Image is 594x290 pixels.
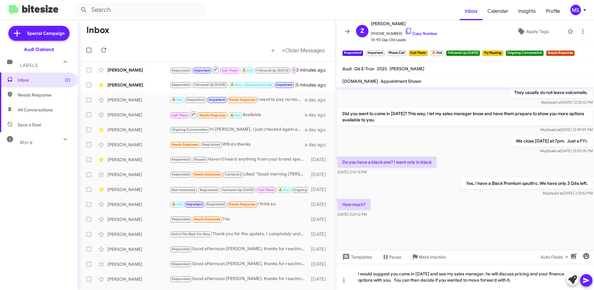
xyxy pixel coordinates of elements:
div: Yes [170,216,308,223]
div: [PERSON_NAME] [107,186,170,193]
span: 🔥 Hot [172,98,182,102]
small: Phone Call [387,50,406,56]
span: Mujib [DATE] 2:23:52 PM [543,191,593,195]
span: Mark Inactive [419,251,446,263]
span: said at [551,100,561,105]
div: [PERSON_NAME] [107,142,170,148]
span: Pause [389,251,401,263]
span: Mujib [DATE] 12:32:42 PM [541,100,593,105]
p: Do you have a black one? I want only in black [337,157,436,168]
div: [PERSON_NAME] [107,97,170,103]
a: Special Campaign [8,26,70,41]
span: 2025 [377,66,387,72]
span: 🔥 Hot [230,113,240,117]
span: Mujib [DATE] 12:49:59 PM [540,127,593,132]
span: Z [360,26,364,36]
div: [PERSON_NAME] [107,112,170,118]
span: » [282,46,285,54]
div: [DATE] [308,276,331,282]
span: Audi [342,66,352,72]
button: Pause [377,251,406,263]
div: [PERSON_NAME] [107,171,170,178]
div: Thank you for the update, I completely understand. If anything changes down the road or you have ... [170,231,308,238]
small: Responded [342,50,363,56]
button: Previous [267,44,278,57]
span: Responded [172,217,190,221]
button: Templates [336,251,377,263]
div: Will do thanks [170,141,305,148]
button: Auto Fields [536,251,575,263]
span: Followed Up [DATE] [194,83,226,87]
div: I want to pay no more than $600/month [170,96,305,103]
p: They usually do not leave voicemails. [509,87,593,98]
span: Appointment Shown [381,78,421,84]
div: Available [170,111,305,119]
div: [DATE] [308,186,331,193]
span: said at [550,127,560,132]
span: Ongoing Conversation [172,128,208,132]
div: 5 minutes ago [296,82,331,88]
span: Older Messages [285,47,325,54]
small: Needs Response [546,50,575,56]
div: 3 minutes ago [296,67,331,73]
div: [DATE] [308,231,331,237]
div: [PERSON_NAME] [107,216,170,222]
span: Responded [200,188,218,192]
span: Followed Up [DATE] [222,188,254,192]
a: Copy Number [405,31,437,36]
span: Needs Response [199,113,226,117]
span: 🔥 Hot [172,202,182,206]
div: MS [570,5,581,15]
span: Responded [172,157,190,161]
div: a day ago [305,112,331,118]
div: Good afternoon [PERSON_NAME], thanks for reaching out. We’d love to see the vehicle in person to ... [170,275,308,283]
div: $1k [170,81,296,88]
span: Call Them [172,113,188,117]
span: Important [209,98,225,102]
span: [PERSON_NAME] [371,20,437,27]
div: [DATE] [308,261,331,267]
a: Insights [513,2,541,20]
span: Needs Response [18,92,71,98]
span: Responded [207,202,225,206]
div: Liked “Good morning [PERSON_NAME], thanks for reaching out. We'd love to see the vehicle in perso... [170,171,308,178]
button: MS [565,5,587,15]
div: [DATE] [308,157,331,163]
div: [PERSON_NAME] [107,67,170,73]
div: a day ago [305,127,331,133]
span: Responded [172,83,190,87]
span: Needs Response [172,143,198,147]
span: Responded [172,277,190,281]
div: How much? [170,66,296,74]
p: Yes, I have a Black Premium qauttro. We have only 3 Q6s left. [461,178,593,189]
span: All Conversations [18,107,53,113]
div: [DATE] [308,201,331,208]
small: Followed Up [DATE] [446,50,480,56]
span: (2) [65,77,71,83]
small: Try Pausing [482,50,503,56]
div: [DATE] [308,216,331,222]
span: [DATE] 2:16:13 PM [337,170,367,174]
div: [PERSON_NAME] [107,201,170,208]
span: Q6 E-Tron [354,66,374,72]
span: [DOMAIN_NAME] [342,78,378,84]
span: Calendar [482,2,513,20]
h1: Inbox [86,25,109,35]
span: Important [276,83,292,87]
div: a day ago [305,142,331,148]
span: Contacted [225,172,242,176]
span: [DATE] 2:24:12 PM [337,212,367,217]
div: Hi [PERSON_NAME], I just checked again and the CR-V Hybrid you were looking at has already been s... [170,126,305,133]
span: 15-90 Day Old Leads [371,37,437,43]
span: 🔥 Hot [230,83,241,87]
div: a day ago [305,97,331,103]
span: « [271,46,275,54]
div: [PERSON_NAME] [107,157,170,163]
span: Not-Interested [172,188,196,192]
a: Inbox [460,2,482,20]
div: I would suggest you come in [DATE] and see my sales manager, he will discuss pricing and your fin... [336,264,594,290]
div: Haven’t heard anything from your brand specialist since last week so I'm assuming there is no nee... [170,156,308,163]
span: Responded [172,247,190,251]
span: Special Campaign [27,30,65,36]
